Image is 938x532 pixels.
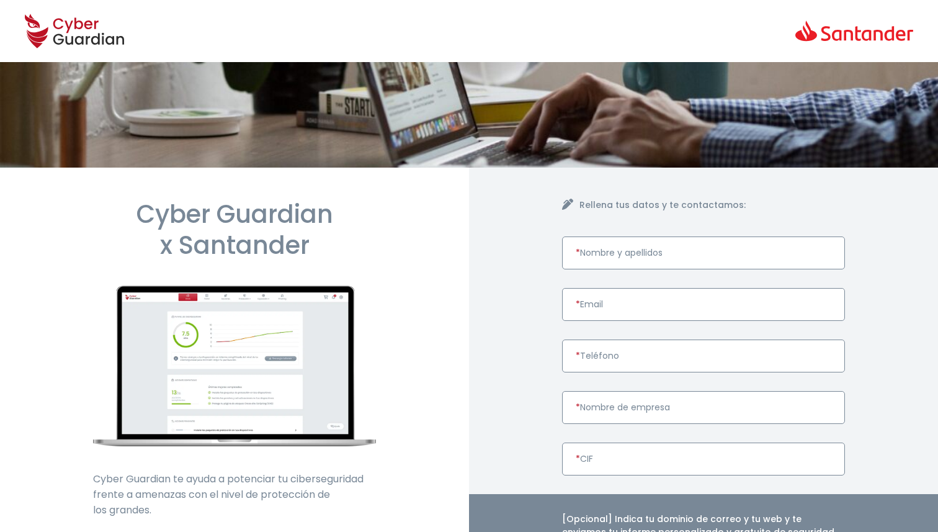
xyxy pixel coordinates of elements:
[93,199,376,261] h1: Cyber Guardian x Santander
[886,482,926,520] iframe: chat widget
[93,286,376,446] img: cyberguardian-home
[93,471,376,518] p: Cyber Guardian te ayuda a potenciar tu ciberseguridad frente a amenazas con el nivel de protecció...
[579,199,845,212] h4: Rellena tus datos y te contactamos:
[562,340,845,372] input: Introduce un número de teléfono válido.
